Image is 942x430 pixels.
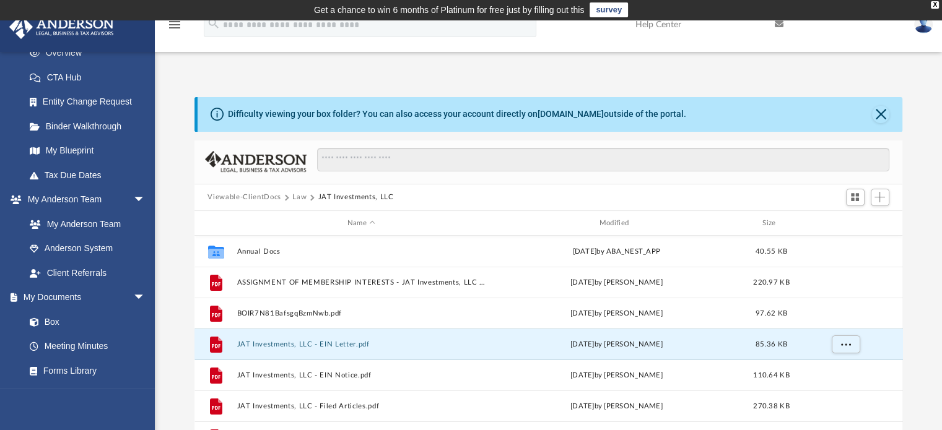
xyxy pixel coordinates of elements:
span: 40.55 KB [755,248,787,255]
a: My Documentsarrow_drop_down [9,285,158,310]
div: Modified [491,218,741,229]
button: Switch to Grid View [846,189,865,206]
input: Search files and folders [317,148,889,171]
span: 97.62 KB [755,310,787,317]
a: Tax Due Dates [17,163,164,187]
a: Forms Library [17,358,152,383]
button: JAT Investments, LLC - EIN Notice.pdf [237,371,486,379]
a: menu [167,24,182,32]
button: JAT Investments, LLC - EIN Letter.pdf [237,340,486,348]
img: User Pic [914,15,933,33]
span: arrow_drop_down [133,187,158,213]
div: id [199,218,230,229]
button: More options [831,335,860,354]
a: Meeting Minutes [17,334,158,359]
a: survey [590,2,628,17]
img: Anderson Advisors Platinum Portal [6,15,118,39]
a: Overview [17,41,164,66]
span: 85.36 KB [755,341,787,348]
a: Notarize [17,383,158,408]
span: 220.97 KB [753,279,789,286]
span: 270.38 KB [753,403,789,410]
button: JAT Investments, LLC [318,192,393,203]
button: BOIR7N81BafsgqBzmNwb.pdf [237,309,486,317]
div: [DATE] by [PERSON_NAME] [492,277,741,288]
button: Law [292,192,307,203]
div: Size [746,218,796,229]
button: ASSIGNMENT OF MEMBERSHIP INTERESTS - JAT Investments, LLC (docusigned).pdf [237,278,486,286]
a: Box [17,309,152,334]
div: [DATE] by [PERSON_NAME] [492,370,741,381]
div: [DATE] by [PERSON_NAME] [492,401,741,412]
a: Client Referrals [17,260,158,285]
button: Viewable-ClientDocs [207,192,281,203]
div: [DATE] by [PERSON_NAME] [492,308,741,319]
i: menu [167,17,182,32]
a: My Blueprint [17,139,158,163]
a: [DOMAIN_NAME] [538,109,604,119]
div: Name [236,218,486,229]
span: 110.64 KB [753,372,789,379]
div: id [801,218,888,229]
div: close [931,1,939,9]
div: Get a chance to win 6 months of Platinum for free just by filling out this [314,2,585,17]
span: arrow_drop_down [133,285,158,311]
a: Binder Walkthrough [17,114,164,139]
div: [DATE] by [PERSON_NAME] [492,339,741,350]
a: My Anderson Team [17,212,152,236]
a: Entity Change Request [17,90,164,114]
i: search [207,17,220,30]
div: Difficulty viewing your box folder? You can also access your account directly on outside of the p... [228,108,686,121]
button: JAT Investments, LLC - Filed Articles.pdf [237,402,486,410]
a: My Anderson Teamarrow_drop_down [9,187,158,212]
a: Anderson System [17,236,158,261]
button: Annual Docs [237,247,486,256]
button: Add [871,189,889,206]
a: CTA Hub [17,65,164,90]
button: Close [872,106,889,123]
div: [DATE] by ABA_NEST_APP [492,246,741,257]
